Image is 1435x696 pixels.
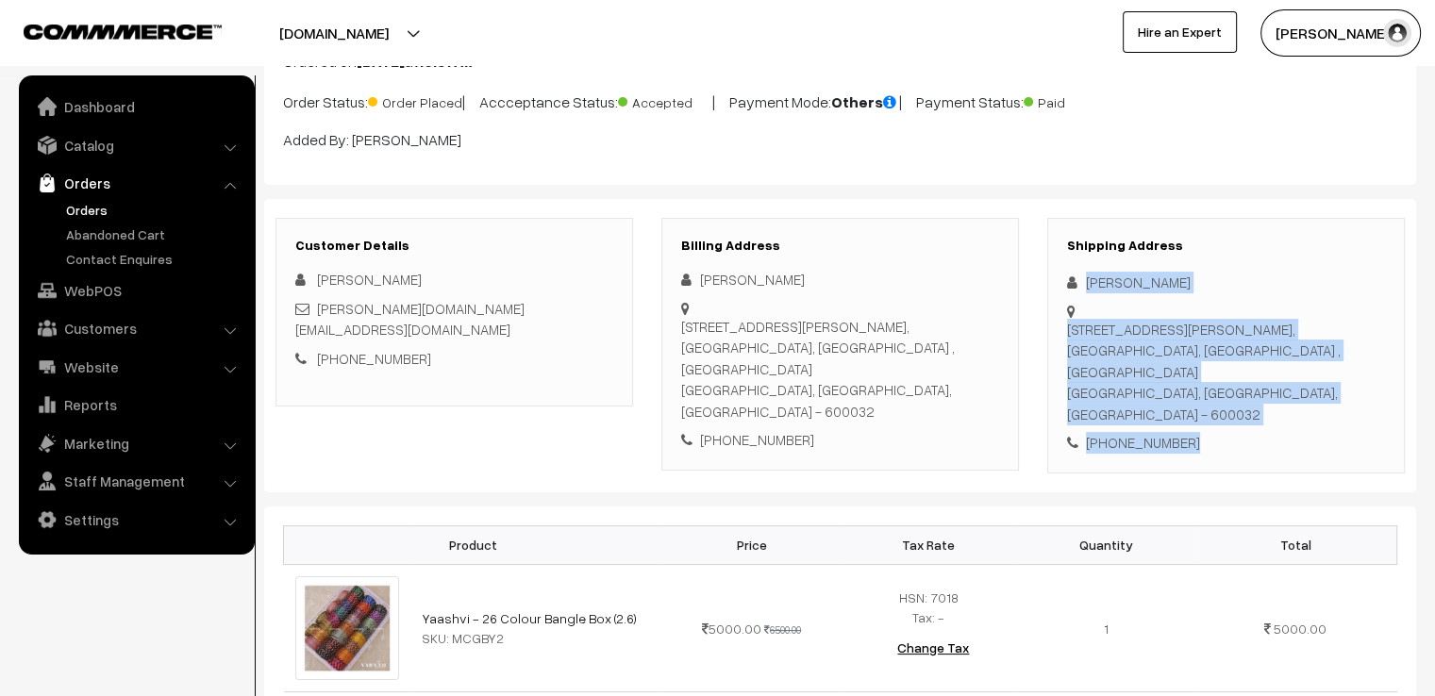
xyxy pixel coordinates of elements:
[368,88,462,112] span: Order Placed
[1067,319,1385,425] div: [STREET_ADDRESS][PERSON_NAME], [GEOGRAPHIC_DATA], [GEOGRAPHIC_DATA] ,[GEOGRAPHIC_DATA] [GEOGRAPHI...
[24,19,189,41] a: COMMMERCE
[681,316,999,423] div: [STREET_ADDRESS][PERSON_NAME], [GEOGRAPHIC_DATA], [GEOGRAPHIC_DATA] ,[GEOGRAPHIC_DATA] [GEOGRAPHI...
[1067,272,1385,293] div: [PERSON_NAME]
[1383,19,1411,47] img: user
[283,88,1397,113] p: Order Status: | Accceptance Status: | Payment Mode: | Payment Status:
[618,88,712,112] span: Accepted
[1274,621,1327,637] span: 5000.00
[295,238,613,254] h3: Customer Details
[831,92,899,111] b: Others
[24,90,248,124] a: Dashboard
[61,224,248,244] a: Abandoned Cart
[681,238,999,254] h3: Billing Address
[317,271,422,288] span: [PERSON_NAME]
[24,273,248,307] a: WebPOS
[24,166,248,200] a: Orders
[1067,238,1385,254] h3: Shipping Address
[357,52,405,71] b: [DATE]
[899,589,959,625] span: HSN: 7018 Tax: -
[418,52,476,71] b: 10:31 AM
[1260,9,1421,57] button: [PERSON_NAME]
[1067,432,1385,454] div: [PHONE_NUMBER]
[284,525,663,564] th: Product
[681,429,999,451] div: [PHONE_NUMBER]
[213,9,455,57] button: [DOMAIN_NAME]
[1024,88,1118,112] span: Paid
[61,200,248,220] a: Orders
[663,525,841,564] th: Price
[24,388,248,422] a: Reports
[681,269,999,290] div: [PERSON_NAME]
[295,576,399,680] img: 0.jpg
[24,503,248,537] a: Settings
[24,350,248,384] a: Website
[422,628,652,648] div: SKU: MCGBY2
[24,128,248,162] a: Catalog
[1194,525,1397,564] th: Total
[295,300,525,339] a: [PERSON_NAME][DOMAIN_NAME][EMAIL_ADDRESS][DOMAIN_NAME]
[1123,11,1237,53] a: Hire an Expert
[840,525,1017,564] th: Tax Rate
[24,426,248,460] a: Marketing
[422,610,637,626] a: Yaashvi - 26 Colour Bangle Box (2.6)
[1017,525,1194,564] th: Quantity
[24,311,248,345] a: Customers
[283,128,1397,151] p: Added By: [PERSON_NAME]
[24,25,222,39] img: COMMMERCE
[702,621,761,637] span: 5000.00
[1104,621,1109,637] span: 1
[24,464,248,498] a: Staff Management
[317,350,431,367] a: [PHONE_NUMBER]
[764,623,801,636] strike: 6500.00
[882,627,984,669] button: Change Tax
[61,249,248,269] a: Contact Enquires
